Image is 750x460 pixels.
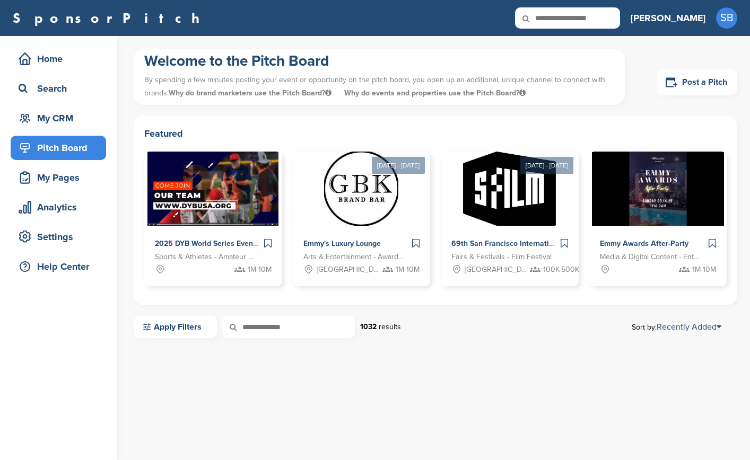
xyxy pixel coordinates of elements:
a: My CRM [11,106,106,130]
span: 69th San Francisco International Film Festival [451,239,610,248]
span: Fairs & Festivals - Film Festival [451,251,552,263]
span: Sort by: [632,323,721,331]
a: [DATE] - [DATE] Sponsorpitch & 69th San Francisco International Film Festival Fairs & Festivals -... [441,135,579,286]
a: Search [11,76,106,101]
div: Search [16,79,106,98]
a: Analytics [11,195,106,219]
span: [GEOGRAPHIC_DATA], [GEOGRAPHIC_DATA] [465,264,527,276]
div: Home [16,49,106,68]
div: Pitch Board [16,138,106,157]
a: Pitch Board [11,136,106,160]
span: 2025 DYB World Series Events [155,239,259,248]
span: 1M-10M [692,264,716,276]
span: Emmy Awards After-Party [600,239,688,248]
h1: Welcome to the Pitch Board [144,51,614,70]
span: Why do events and properties use the Pitch Board? [344,89,526,98]
a: Sponsorpitch & 2025 DYB World Series Events Sports & Athletes - Amateur Sports Leagues 1M-10M [144,152,282,286]
div: My Pages [16,168,106,187]
a: [PERSON_NAME] [631,6,705,30]
img: Sponsorpitch & [324,152,398,226]
span: results [379,322,401,331]
a: Apply Filters [134,316,217,338]
div: My CRM [16,109,106,128]
img: Sponsorpitch & [463,152,556,226]
div: [DATE] - [DATE] [372,157,425,174]
div: [DATE] - [DATE] [520,157,573,174]
span: Sports & Athletes - Amateur Sports Leagues [155,251,256,263]
span: Media & Digital Content - Entertainment [600,251,701,263]
span: Arts & Entertainment - Award Show [303,251,404,263]
p: By spending a few minutes posting your event or opportunity on the pitch board, you open up an ad... [144,70,614,102]
div: Help Center [16,257,106,276]
a: [DATE] - [DATE] Sponsorpitch & Emmy's Luxury Lounge Arts & Entertainment - Award Show [GEOGRAPHIC... [293,135,431,286]
span: SB [716,7,737,29]
div: Settings [16,227,106,246]
img: Sponsorpitch & [147,152,278,226]
span: Why do brand marketers use the Pitch Board? [169,89,334,98]
a: Sponsorpitch & Emmy Awards After-Party Media & Digital Content - Entertainment 1M-10M [589,152,727,286]
span: Emmy's Luxury Lounge [303,239,381,248]
a: SponsorPitch [13,11,206,25]
h3: [PERSON_NAME] [631,11,705,25]
span: 1M-10M [248,264,272,276]
span: 1M-10M [396,264,420,276]
a: Recently Added [657,322,721,332]
h2: Featured [144,126,727,141]
div: Analytics [16,198,106,217]
a: Help Center [11,254,106,279]
a: Home [11,47,106,71]
img: Sponsorpitch & [592,152,724,226]
a: My Pages [11,165,106,190]
span: 100K-500K [543,264,579,276]
a: Settings [11,225,106,249]
a: Post a Pitch [657,69,737,95]
span: [GEOGRAPHIC_DATA], [GEOGRAPHIC_DATA] [317,264,379,276]
strong: 1032 [360,322,377,331]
